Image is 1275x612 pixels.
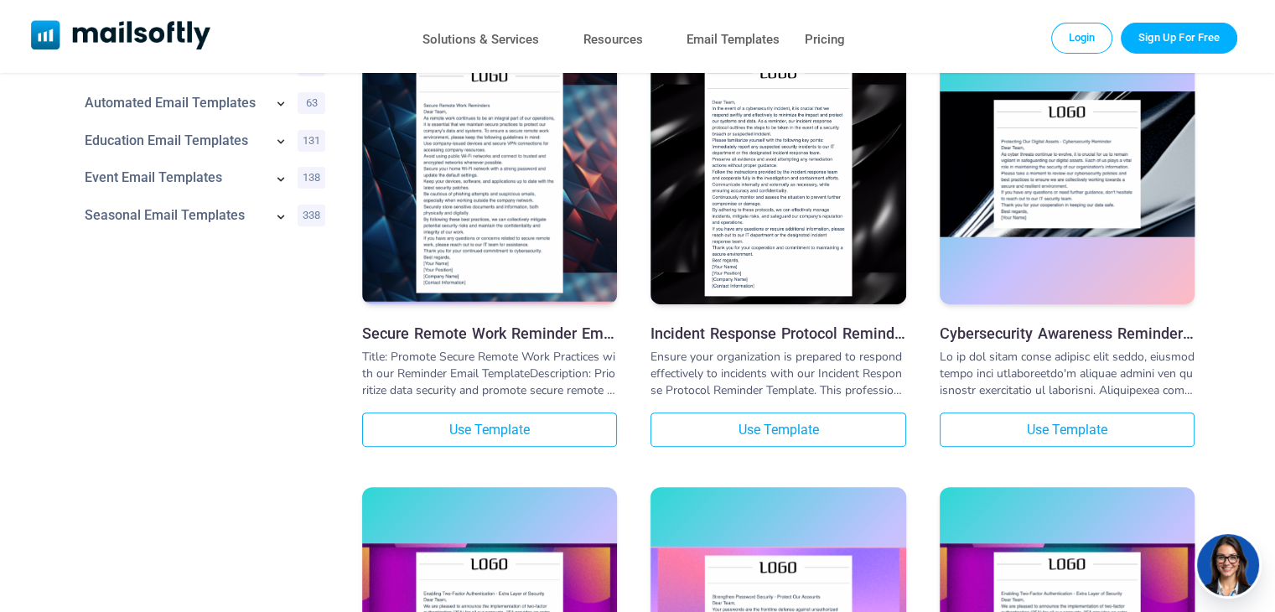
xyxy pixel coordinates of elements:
img: Mailsoftly Logo [31,20,211,49]
a: Category [85,95,264,112]
div: Title: Promote Secure Remote Work Practices with our Reminder Email TemplateDescription: Prioriti... [362,349,617,399]
a: Pricing [805,28,845,52]
a: Show subcategories for Education Email Templates [272,132,289,153]
img: agent [1195,534,1262,596]
a: Login [1051,23,1113,53]
a: Category [85,207,264,224]
a: Incident Response Protocol Reminder Email [650,324,905,342]
a: Category [85,169,264,186]
a: Mailsoftly [31,20,211,53]
a: Cybersecurity Awareness Reminder Email [940,324,1195,342]
a: Use Template [650,412,905,447]
a: Trial [1121,23,1237,53]
img: Secure Remote Work Reminder Email [362,55,617,303]
a: Secure Remote Work Reminder Email [362,324,617,342]
img: Incident Response Protocol Reminder Email [650,52,905,305]
div: Lo ip dol sitam conse adipisc elit seddo, eiusmodtempo inci utlaboreetdo'm aliquae admini ven qui... [940,349,1195,399]
img: Cybersecurity Awareness Reminder Email [940,91,1195,237]
a: Category [85,132,264,149]
a: Resources [583,28,643,52]
a: Cybersecurity Awareness Reminder Email [940,53,1195,309]
a: Incident Response Protocol Reminder Email [650,53,905,309]
a: Show subcategories for Event Email Templates [272,170,289,190]
a: Solutions & Services [422,28,539,52]
div: Ensure your organization is prepared to respond effectively to incidents with our Incident Respon... [650,349,905,399]
a: Email Templates [687,28,780,52]
a: Show subcategories for Seasonal+Email+Templates [272,208,289,228]
a: Secure Remote Work Reminder Email [362,53,617,309]
a: Use Template [940,412,1195,447]
a: Use Template [362,412,617,447]
a: Show subcategories for Automated Email Templates [272,95,289,115]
